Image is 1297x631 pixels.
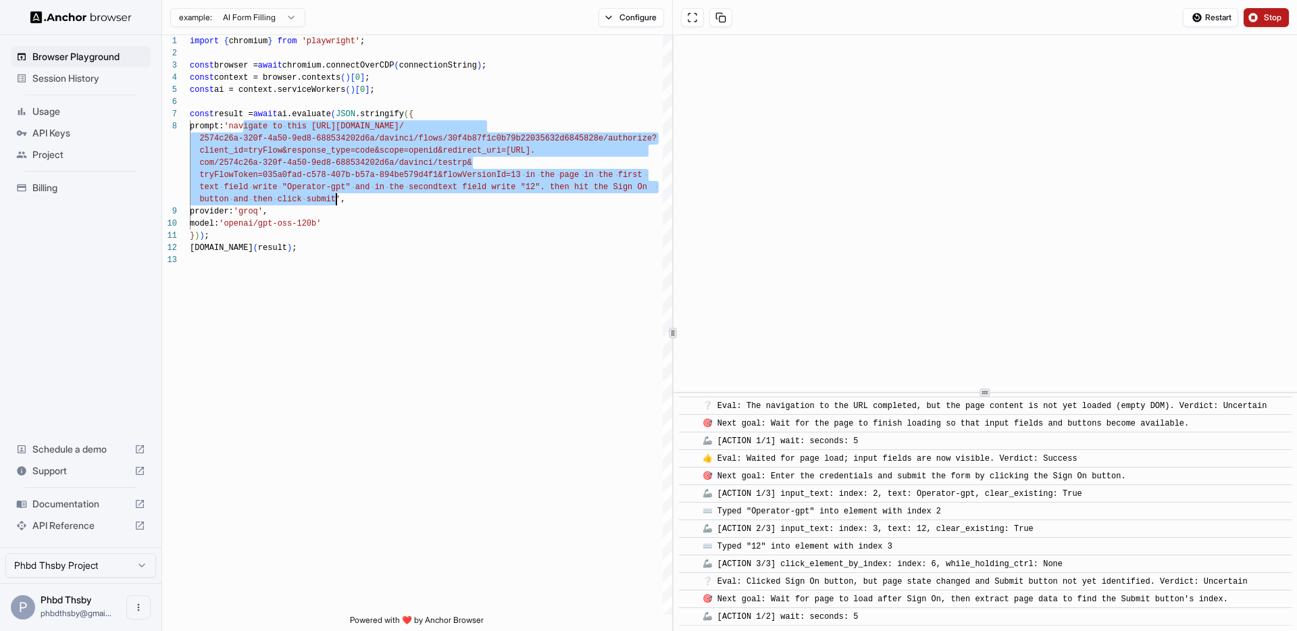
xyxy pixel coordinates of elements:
span: [ [355,85,360,95]
span: ( [253,243,258,253]
span: Browser Playground [32,50,145,64]
img: Anchor Logo [30,11,132,24]
span: 'playwright' [302,36,360,46]
span: 🦾 [ACTION 1/1] wait: seconds: 5 [703,436,859,446]
span: ( [404,109,409,119]
span: ; [365,73,370,82]
span: ⌨️ Typed "12" into element with index 3 [703,542,892,551]
span: 🦾 [ACTION 1/3] input_text: index: 2, text: Operator-gpt, clear_existing: True [703,489,1082,499]
span: / [399,122,404,131]
div: Billing [11,177,151,199]
div: API Reference [11,515,151,536]
span: connectionString [399,61,477,70]
span: Powered with ❤️ by Anchor Browser [350,615,484,631]
div: 4 [162,72,177,84]
span: flowVersionId=13 in the page in the first [442,170,642,180]
button: Open menu [126,595,151,620]
span: phbdthsby@gmail.com [41,608,111,618]
span: ​ [686,452,692,465]
span: [DOMAIN_NAME] [190,243,253,253]
div: P [11,595,35,620]
span: ​ [686,610,692,624]
span: { [224,36,228,46]
span: chromium [229,36,268,46]
span: ​ [686,399,692,413]
span: ai = context.serviceWorkers [214,85,345,95]
div: 13 [162,254,177,266]
span: Stop [1264,12,1283,23]
span: chromium.connectOverCDP [282,61,395,70]
span: 🦾 [ACTION 1/2] wait: seconds: 5 [703,612,859,622]
span: ) [351,85,355,95]
span: tryFlowToken=035a0fad-c578-407b-b57a-894be579d4f1& [199,170,442,180]
span: 🎯 Next goal: Wait for page to load after Sign On, then extract page data to find the Submit butto... [703,595,1228,604]
span: 0 [360,85,365,95]
span: Phbd Thsby [41,594,92,605]
span: 2574c26a-320f-4a50-9ed8-688534202d6a/davinci/flows [199,134,442,143]
span: ) [195,231,199,241]
span: Documentation [32,497,129,511]
span: { [409,109,413,119]
span: result = [214,109,253,119]
span: Billing [32,181,145,195]
span: client_id=tryFlow&response_type=code&scope=openid& [199,146,442,155]
span: const [190,85,214,95]
span: JSON [336,109,355,119]
div: 8 [162,120,177,132]
span: ) [287,243,292,253]
span: 🎯 Next goal: Enter the credentials and submit the form by clicking the Sign On button. [703,472,1126,481]
span: ❔ Eval: The navigation to the URL completed, but the page content is not yet loaded (empty DOM). ... [703,401,1267,411]
span: ​ [686,522,692,536]
div: 6 [162,96,177,108]
span: Usage [32,105,145,118]
span: ( [331,109,336,119]
span: Support [32,464,129,478]
span: ; [370,85,374,95]
span: .stringify [355,109,404,119]
span: Project [32,148,145,161]
span: ai.evaluate [278,109,331,119]
span: from [278,36,297,46]
span: 👍 Eval: Waited for page load; input fields are now visible. Verdict: Success [703,454,1077,463]
span: ; [360,36,365,46]
span: ] [360,73,365,82]
div: Documentation [11,493,151,515]
span: const [190,61,214,70]
div: 12 [162,242,177,254]
div: 5 [162,84,177,96]
div: Support [11,460,151,482]
div: Usage [11,101,151,122]
span: ; [482,61,486,70]
div: 1 [162,35,177,47]
div: Browser Playground [11,46,151,68]
span: /30f4b87f1c0b79b22035632d6845828e/authorize? [442,134,657,143]
span: ( [340,73,345,82]
span: const [190,109,214,119]
span: model: [190,219,219,228]
span: ​ [686,575,692,588]
span: ​ [686,434,692,448]
span: example: [179,12,212,23]
span: ​ [686,540,692,553]
span: 🦾 [ACTION 2/3] input_text: index: 3, text: 12, clear_existing: True [703,524,1034,534]
span: ) [199,231,204,241]
span: , [340,195,345,204]
span: ( [345,85,350,95]
span: 0 [355,73,360,82]
span: ​ [686,557,692,571]
div: Schedule a demo [11,438,151,460]
span: ; [205,231,209,241]
span: const [190,73,214,82]
span: await [253,109,278,119]
span: import [190,36,219,46]
span: ​ [686,470,692,483]
span: } [190,231,195,241]
span: estrp& [442,158,472,168]
span: text field write "Operator-gpt" and in the second [199,182,438,192]
span: provider: [190,207,234,216]
span: await [258,61,282,70]
span: API Reference [32,519,129,532]
span: [ [351,73,355,82]
span: redirect_uri=[URL]. [442,146,535,155]
div: API Keys [11,122,151,144]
